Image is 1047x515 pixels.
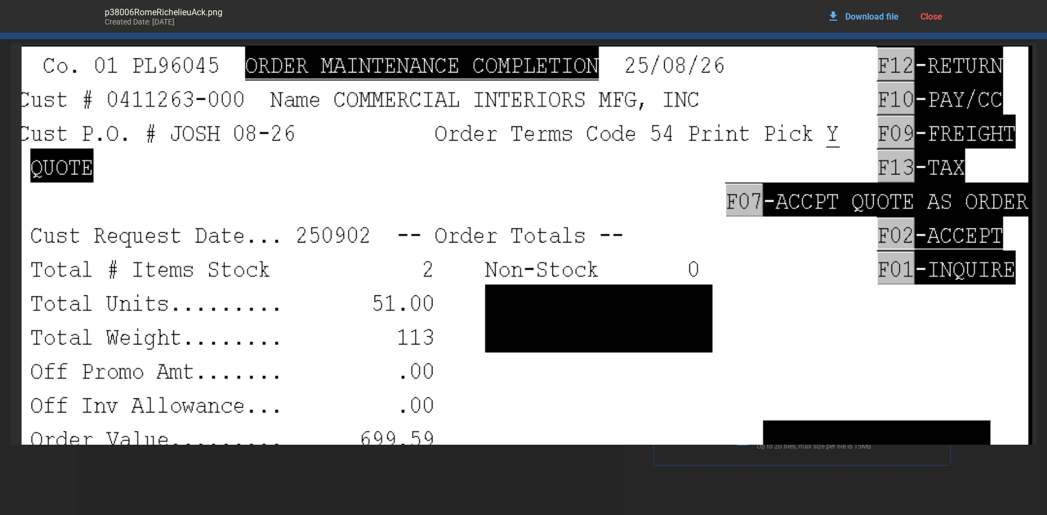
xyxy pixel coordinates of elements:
[845,11,899,22] span: Download file
[105,7,523,17] div: p38006RomeRichelieuAck.png
[105,17,523,26] div: Created Date: [DATE]
[920,11,942,22] div: Close
[827,10,840,23] mat-icon: download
